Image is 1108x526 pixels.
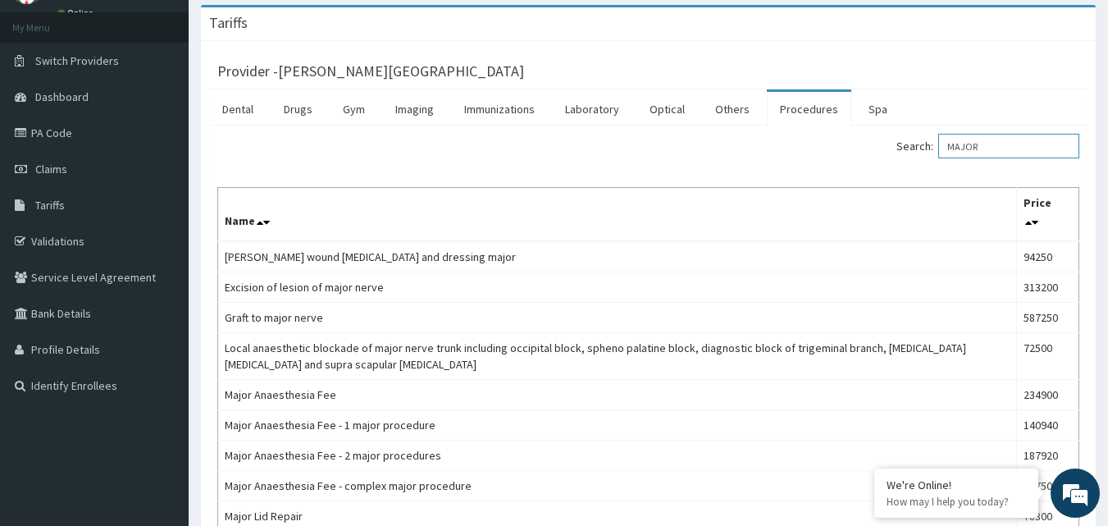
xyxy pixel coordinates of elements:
a: Imaging [382,92,447,126]
a: Gym [330,92,378,126]
a: Optical [636,92,698,126]
span: Tariffs [35,198,65,213]
textarea: Type your message and hit 'Enter' [8,351,312,409]
a: Drugs [271,92,326,126]
label: Search: [896,134,1079,158]
td: 72500 [1017,333,1079,380]
span: Claims [35,162,67,176]
td: 313200 [1017,272,1079,303]
td: Graft to major nerve [218,303,1017,333]
td: Local anaesthetic blockade of major nerve trunk including occipital block, spheno palatine block,... [218,333,1017,380]
a: Others [702,92,763,126]
a: Spa [855,92,901,126]
div: Chat with us now [85,92,276,113]
td: 234900 [1017,380,1079,410]
td: [PERSON_NAME] wound [MEDICAL_DATA] and dressing major [218,241,1017,272]
td: Major Anaesthesia Fee [218,380,1017,410]
td: Excision of lesion of major nerve [218,272,1017,303]
input: Search: [938,134,1079,158]
div: We're Online! [887,478,1026,492]
h3: Tariffs [209,16,248,30]
td: 140940 [1017,410,1079,441]
td: 587250 [1017,303,1079,333]
td: Major Anaesthesia Fee - 1 major procedure [218,410,1017,441]
span: Switch Providers [35,53,119,68]
a: Procedures [767,92,851,126]
td: 94250 [1017,241,1079,272]
th: Price [1017,188,1079,242]
p: How may I help you today? [887,495,1026,509]
a: Online [57,7,97,19]
td: Major Anaesthesia Fee - complex major procedure [218,471,1017,501]
span: We're online! [95,158,226,324]
td: Major Anaesthesia Fee - 2 major procedures [218,441,1017,471]
td: 217500 [1017,471,1079,501]
a: Immunizations [451,92,548,126]
div: Minimize live chat window [269,8,308,48]
a: Laboratory [552,92,632,126]
img: d_794563401_company_1708531726252_794563401 [30,82,66,123]
span: Dashboard [35,89,89,104]
th: Name [218,188,1017,242]
td: 187920 [1017,441,1079,471]
a: Dental [209,92,267,126]
h3: Provider - [PERSON_NAME][GEOGRAPHIC_DATA] [217,64,524,79]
